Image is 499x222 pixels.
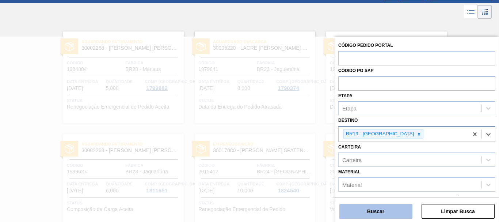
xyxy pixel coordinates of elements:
div: Carteira [342,157,362,163]
a: statusAguardando Descarga30005220 - LACRE [PERSON_NAME] 30L IN65Código1979841FábricaBR23 - Jaguar... [184,31,315,123]
div: BR19 - [GEOGRAPHIC_DATA] [344,129,415,139]
div: Material [342,181,362,188]
label: Data coleta de [338,196,376,201]
label: Código Pedido Portal [338,43,393,48]
div: Visão em Cards [478,5,492,19]
label: Data coleta até [420,196,459,201]
label: Etapa [338,93,353,98]
label: Carteira [338,144,361,150]
div: Etapa [342,105,357,112]
a: statusAguardando Faturamento30002268 - [PERSON_NAME] [PERSON_NAME] AF IN65Código1984884FábricaBR2... [52,31,184,123]
a: statusPedido em Trânsito30002268 - [PERSON_NAME] [PERSON_NAME] AF IN65Código1994599FábricaBR09 - ... [315,31,447,123]
label: Destino [338,118,358,123]
div: Visão em Lista [464,5,478,19]
label: Códido PO SAP [338,68,374,73]
label: Material [338,169,361,174]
